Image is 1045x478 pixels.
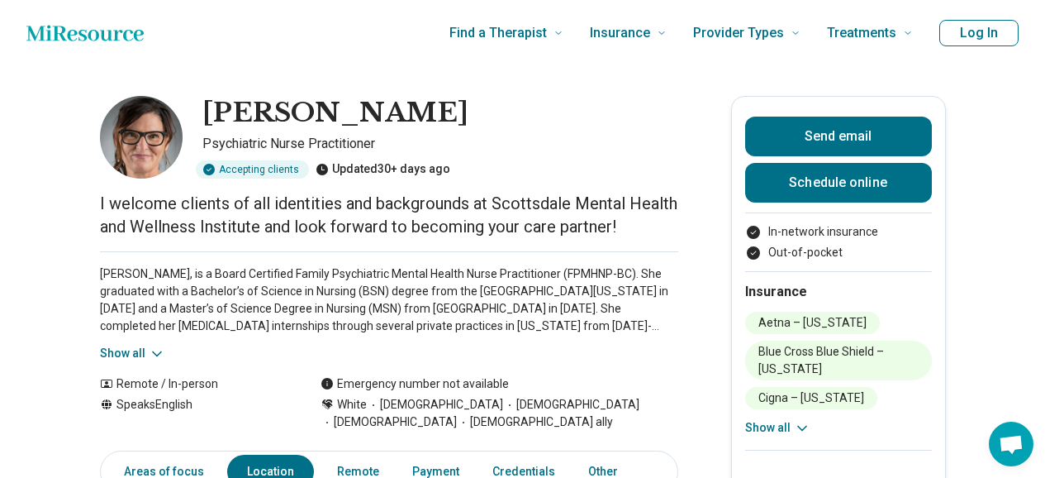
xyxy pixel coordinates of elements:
div: Speaks English [100,396,287,431]
li: Blue Cross Blue Shield – [US_STATE] [745,341,932,380]
ul: Payment options [745,223,932,261]
button: Show all [100,345,165,362]
li: Out-of-pocket [745,244,932,261]
div: Remote / In-person [100,375,287,393]
span: White [337,396,367,413]
p: I welcome clients of all identities and backgrounds at Scottsdale Mental Health and Wellness Inst... [100,192,678,238]
div: Accepting clients [196,160,309,179]
h1: [PERSON_NAME] [202,96,468,131]
span: Provider Types [693,22,784,45]
div: Open chat [989,422,1033,466]
span: Insurance [590,22,650,45]
p: Psychiatric Nurse Practitioner [202,134,678,154]
a: Schedule online [745,163,932,203]
h2: Insurance [745,282,932,302]
span: [DEMOGRAPHIC_DATA] [367,396,503,413]
button: Log In [939,20,1019,46]
span: [DEMOGRAPHIC_DATA] [321,413,457,431]
a: Home page [26,17,144,50]
p: [PERSON_NAME], is a Board Certified Family Psychiatric Mental Health Nurse Practitioner (FPMHNP-B... [100,265,678,335]
button: Show all [745,419,810,437]
span: Treatments [827,22,896,45]
li: Aetna – [US_STATE] [745,312,880,334]
button: Send email [745,117,932,156]
span: [DEMOGRAPHIC_DATA] [503,396,639,413]
div: Emergency number not available [321,375,509,393]
img: Laura Hickman, Psychiatric Nurse Practitioner [100,96,183,179]
span: [DEMOGRAPHIC_DATA] ally [457,413,613,431]
div: Updated 30+ days ago [316,160,450,179]
li: In-network insurance [745,223,932,241]
li: Cigna – [US_STATE] [745,387,877,409]
span: Find a Therapist [449,22,547,45]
